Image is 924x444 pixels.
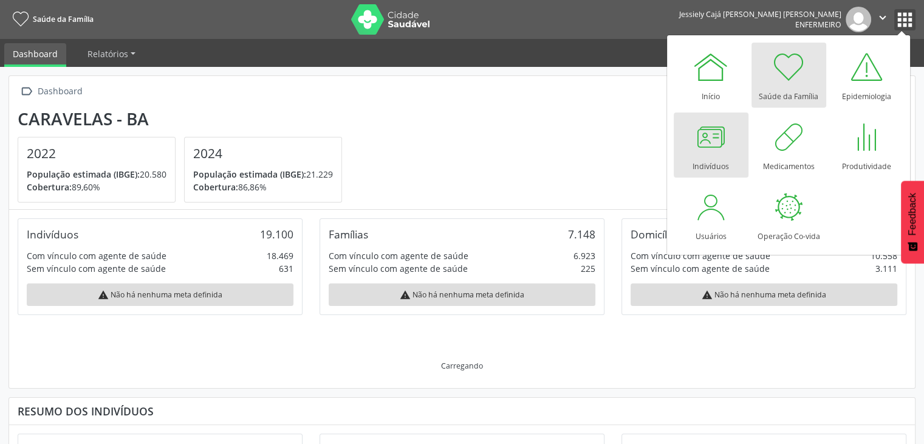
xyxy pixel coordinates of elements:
[35,83,84,100] div: Dashboard
[193,181,238,193] span: Cobertura:
[27,181,72,193] span: Cobertura:
[27,168,140,180] span: População estimada (IBGE):
[631,262,770,275] div: Sem vínculo com agente de saúde
[751,182,826,248] a: Operação Co-vida
[674,113,748,178] a: Indivíduos
[27,181,166,193] p: 89,60%
[901,181,924,263] button: Feedback - Mostrar pesquisa
[894,9,915,30] button: apps
[193,146,333,161] h4: 2024
[631,227,681,241] div: Domicílios
[876,11,889,24] i: 
[18,404,906,418] div: Resumo dos indivíduos
[329,283,595,306] div: Não há nenhuma meta definida
[9,9,94,29] a: Saúde da Família
[829,113,904,178] a: Produtividade
[87,48,128,60] span: Relatórios
[871,249,897,262] div: 10.558
[907,193,918,235] span: Feedback
[27,146,166,161] h4: 2022
[631,283,897,306] div: Não há nenhuma meta definida
[329,262,468,275] div: Sem vínculo com agente de saúde
[98,290,109,300] i: warning
[875,262,897,275] div: 3.111
[568,227,595,241] div: 7.148
[193,168,306,180] span: População estimada (IBGE):
[400,290,411,300] i: warning
[441,361,483,371] div: Carregando
[702,290,713,300] i: warning
[33,14,94,24] span: Saúde da Família
[871,7,894,32] button: 
[751,113,826,178] a: Medicamentos
[329,227,368,241] div: Famílias
[581,262,595,275] div: 225
[279,262,293,275] div: 631
[18,83,35,100] i: 
[795,19,841,30] span: Enfermeiro
[27,249,166,262] div: Com vínculo com agente de saúde
[18,109,351,129] div: Caravelas - BA
[193,168,333,181] p: 21.229
[829,43,904,108] a: Epidemiologia
[573,249,595,262] div: 6.923
[751,43,826,108] a: Saúde da Família
[18,83,84,100] a:  Dashboard
[679,9,841,19] div: Jessiely Cajá [PERSON_NAME] [PERSON_NAME]
[27,227,78,241] div: Indivíduos
[267,249,293,262] div: 18.469
[846,7,871,32] img: img
[260,227,293,241] div: 19.100
[79,43,144,64] a: Relatórios
[27,262,166,275] div: Sem vínculo com agente de saúde
[27,168,166,181] p: 20.580
[631,249,770,262] div: Com vínculo com agente de saúde
[329,249,468,262] div: Com vínculo com agente de saúde
[193,181,333,193] p: 86,86%
[674,43,748,108] a: Início
[674,182,748,248] a: Usuários
[27,283,293,306] div: Não há nenhuma meta definida
[4,43,66,67] a: Dashboard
